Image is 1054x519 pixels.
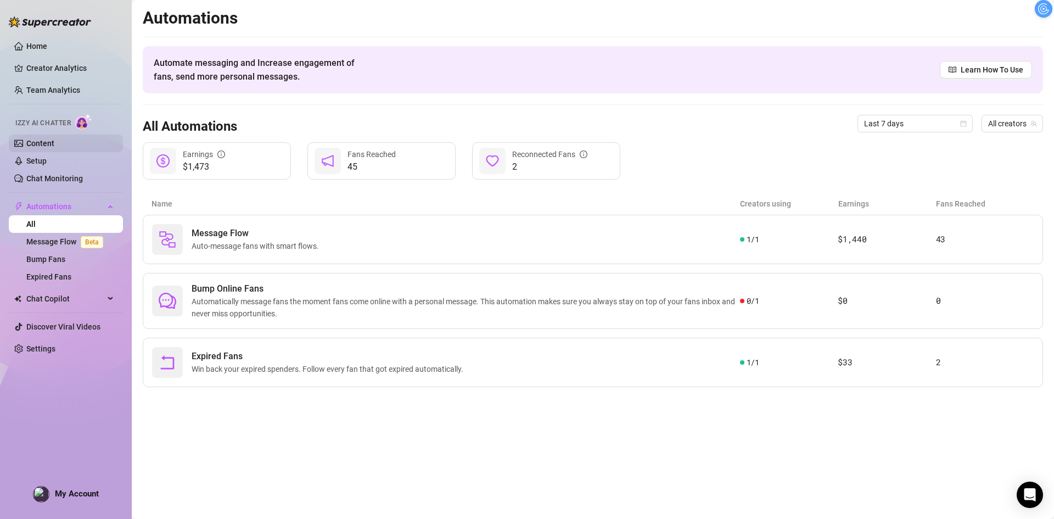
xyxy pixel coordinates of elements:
[838,198,937,210] article: Earnings
[143,118,237,136] h3: All Automations
[26,272,71,281] a: Expired Fans
[988,115,1036,132] span: All creators
[81,236,103,248] span: Beta
[159,231,176,248] img: svg%3e
[26,220,36,228] a: All
[15,118,71,129] span: Izzy AI Chatter
[26,139,54,148] a: Content
[936,198,1034,210] article: Fans Reached
[512,160,587,174] span: 2
[154,56,365,83] span: Automate messaging and Increase engagement of fans, send more personal messages.
[26,290,104,308] span: Chat Copilot
[159,292,176,310] span: comment
[75,114,92,130] img: AI Chatter
[838,294,935,308] article: $0
[940,61,1032,79] a: Learn How To Use
[936,356,1034,369] article: 2
[347,160,396,174] span: 45
[838,356,935,369] article: $33
[26,59,114,77] a: Creator Analytics
[26,344,55,353] a: Settings
[949,66,956,74] span: read
[9,16,91,27] img: logo-BBDzfeDw.svg
[961,64,1023,76] span: Learn How To Use
[183,160,225,174] span: $1,473
[14,202,23,211] span: thunderbolt
[747,295,759,307] span: 0 / 1
[217,150,225,158] span: info-circle
[143,8,1043,29] h2: Automations
[747,356,759,369] span: 1 / 1
[152,198,740,210] article: Name
[26,86,80,94] a: Team Analytics
[26,322,100,331] a: Discover Viral Videos
[159,354,176,371] span: rollback
[26,237,108,246] a: Message FlowBeta
[26,157,47,165] a: Setup
[321,154,334,168] span: notification
[580,150,587,158] span: info-circle
[26,255,65,264] a: Bump Fans
[960,120,967,127] span: calendar
[1017,482,1043,508] div: Open Intercom Messenger
[26,174,83,183] a: Chat Monitoring
[864,115,966,132] span: Last 7 days
[55,489,99,499] span: My Account
[26,198,104,215] span: Automations
[747,233,759,245] span: 1 / 1
[347,150,396,159] span: Fans Reached
[183,148,225,160] div: Earnings
[192,295,740,320] span: Automatically message fans the moment fans come online with a personal message. This automation m...
[26,42,47,51] a: Home
[936,294,1034,308] article: 0
[936,233,1034,246] article: 43
[1030,120,1037,127] span: team
[838,233,935,246] article: $1,440
[486,154,499,168] span: heart
[512,148,587,160] div: Reconnected Fans
[14,295,21,303] img: Chat Copilot
[740,198,838,210] article: Creators using
[192,363,468,375] span: Win back your expired spenders. Follow every fan that got expired automatically.
[33,487,49,502] img: profilePics%2F3rFGcSoYnvOA5zOBaMjCXNKiOxu1.jpeg
[192,282,740,295] span: Bump Online Fans
[192,350,468,363] span: Expired Fans
[156,154,170,168] span: dollar
[192,240,323,252] span: Auto-message fans with smart flows.
[192,227,323,240] span: Message Flow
